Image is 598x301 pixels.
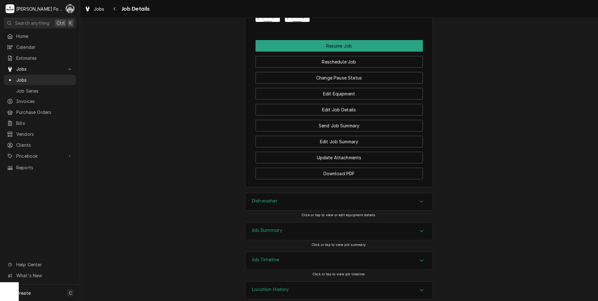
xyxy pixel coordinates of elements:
[246,252,433,269] button: Accordion Details Expand Trigger
[4,53,76,63] a: Estimates
[110,4,120,14] button: Navigate back
[4,270,76,281] a: Go to What's New
[4,140,76,150] a: Clients
[4,42,76,52] a: Calendar
[252,257,279,263] h3: Job Timeline
[312,243,367,247] span: Click or tap to view job summary.
[256,52,423,68] div: Button Group Row
[256,72,423,84] button: Change Pause Status
[16,131,73,137] span: Vendors
[256,99,423,115] div: Button Group Row
[256,136,423,147] button: Edit Job Summary
[120,5,150,13] span: Job Details
[256,104,423,115] button: Edit Job Details
[4,96,76,106] a: Invoices
[246,193,433,211] button: Accordion Details Expand Trigger
[16,120,73,126] span: Bills
[16,88,73,94] span: Job Series
[4,86,76,96] a: Job Series
[256,84,423,99] div: Button Group Row
[252,198,278,204] h3: Dishwasher
[4,129,76,139] a: Vendors
[256,120,423,131] button: Send Job Summary
[4,18,76,28] button: Search anythingCtrlK
[256,147,423,163] div: Button Group Row
[256,68,423,84] div: Button Group Row
[4,162,76,173] a: Reports
[246,193,433,211] div: Accordion Header
[256,56,423,68] button: Reschedule Job
[302,213,377,217] span: Click or tap to view or edit equipment details.
[16,77,73,83] span: Jobs
[16,142,73,148] span: Clients
[246,222,433,240] div: Accordion Header
[4,259,76,270] a: Go to Help Center
[256,168,423,179] button: Download PDF
[256,40,423,179] div: Button Group
[246,222,433,240] button: Accordion Details Expand Trigger
[16,44,73,50] span: Calendar
[16,164,73,171] span: Reports
[256,40,423,52] button: Resume Job
[69,290,72,296] span: C
[57,20,65,26] span: Ctrl
[4,107,76,117] a: Purchase Orders
[252,287,289,293] h3: Location History
[4,31,76,41] a: Home
[246,282,433,299] div: Accordion Header
[16,33,73,39] span: Home
[4,151,76,161] a: Go to Pricebook
[6,4,14,13] div: Marshall Food Equipment Service's Avatar
[69,20,72,26] span: K
[94,6,104,12] span: Jobs
[252,227,282,233] h3: Job Summary
[4,75,76,85] a: Jobs
[16,98,73,105] span: Invoices
[256,152,423,163] button: Update Attachments
[256,131,423,147] div: Button Group Row
[256,88,423,99] button: Edit Equipment
[256,40,423,52] div: Button Group Row
[16,153,63,159] span: Pricebook
[245,252,433,270] div: Job Timeline
[66,4,74,13] div: C(
[16,272,72,279] span: What's New
[16,55,73,61] span: Estimates
[16,290,31,296] span: Create
[312,272,366,276] span: Click or tap to view job timeline.
[66,4,74,13] div: Chris Murphy (103)'s Avatar
[16,109,73,115] span: Purchase Orders
[4,64,76,74] a: Go to Jobs
[245,222,433,240] div: Job Summary
[4,118,76,128] a: Bills
[256,115,423,131] div: Button Group Row
[246,282,433,299] button: Accordion Details Expand Trigger
[6,4,14,13] div: M
[245,193,433,211] div: Dishwasher
[16,6,62,12] div: [PERSON_NAME] Food Equipment Service
[256,163,423,179] div: Button Group Row
[245,281,433,299] div: Location History
[15,20,49,26] span: Search anything
[16,66,63,72] span: Jobs
[82,4,107,14] a: Jobs
[246,252,433,269] div: Accordion Header
[16,261,72,268] span: Help Center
